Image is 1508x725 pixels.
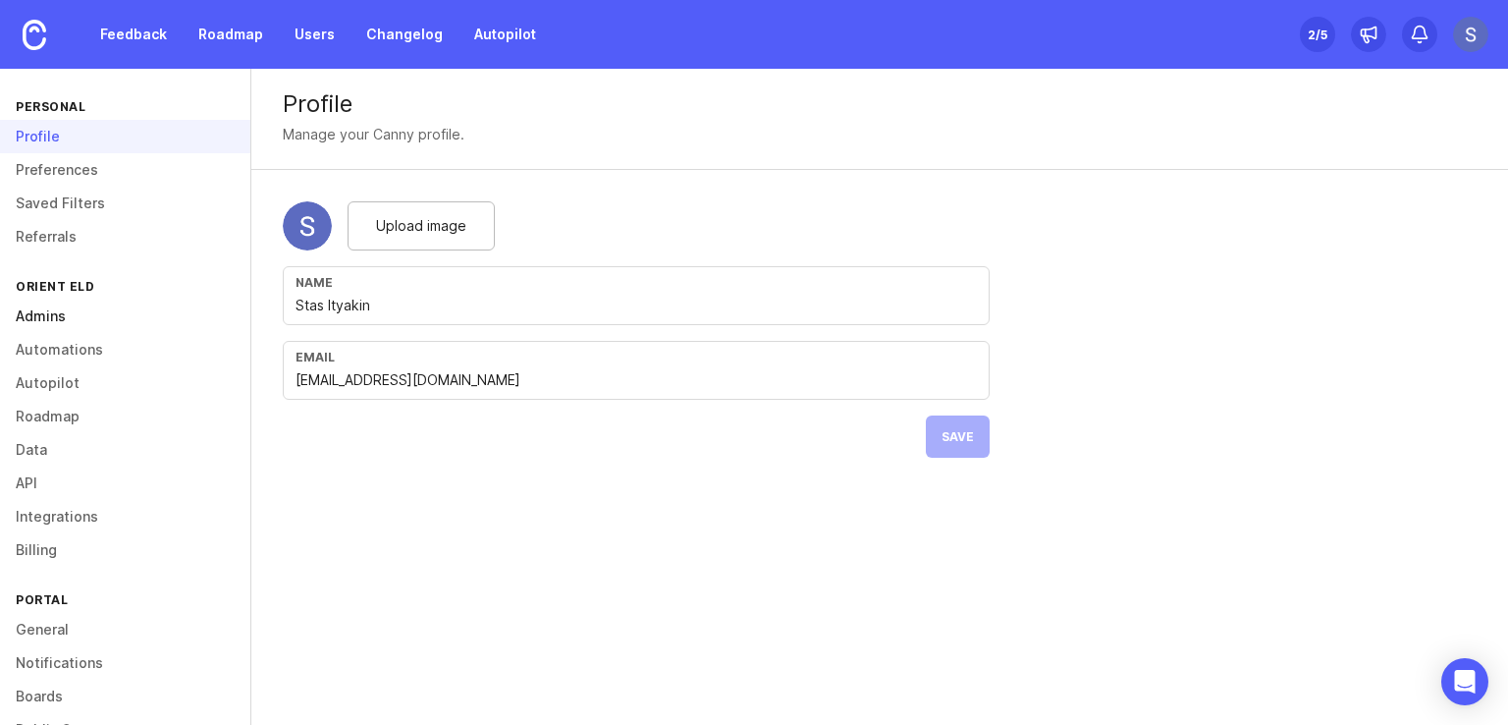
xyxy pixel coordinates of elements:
[376,215,466,237] span: Upload image
[187,17,275,52] a: Roadmap
[1308,21,1327,48] div: 2 /5
[354,17,455,52] a: Changelog
[283,201,332,251] img: Stas Ityakin
[462,17,548,52] a: Autopilot
[283,17,347,52] a: Users
[1300,17,1335,52] button: 2/5
[1441,658,1488,705] div: Open Intercom Messenger
[1453,17,1488,52] img: Stas Ityakin
[296,275,977,290] div: Name
[296,350,977,364] div: Email
[88,17,179,52] a: Feedback
[283,124,464,145] div: Manage your Canny profile.
[283,92,1477,116] div: Profile
[23,20,46,50] img: Canny Home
